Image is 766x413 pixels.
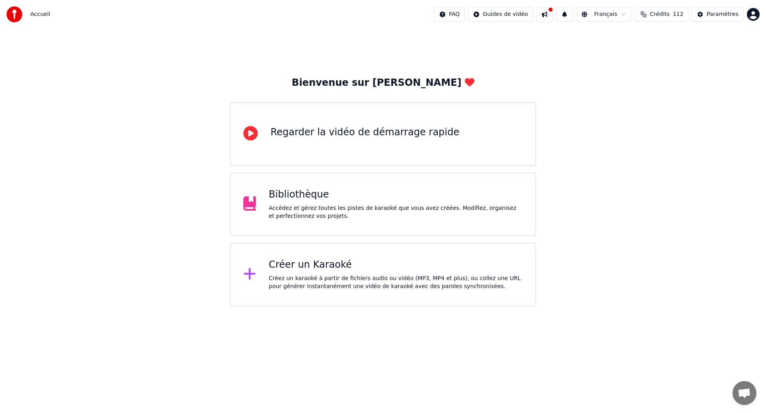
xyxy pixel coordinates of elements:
div: Regarder la vidéo de démarrage rapide [270,126,459,139]
div: Paramètres [707,10,738,18]
div: Créer un Karaoké [269,259,523,271]
button: Paramètres [692,7,744,22]
button: FAQ [434,7,465,22]
span: Crédits [650,10,669,18]
div: Créez un karaoké à partir de fichiers audio ou vidéo (MP3, MP4 et plus), ou collez une URL pour g... [269,275,523,290]
div: Accédez et gérez toutes les pistes de karaoké que vous avez créées. Modifiez, organisez et perfec... [269,204,523,220]
span: Accueil [30,10,50,18]
div: Bienvenue sur [PERSON_NAME] [292,77,474,89]
nav: breadcrumb [30,10,50,18]
button: Crédits112 [635,7,689,22]
img: youka [6,6,22,22]
span: 112 [673,10,683,18]
button: Guides de vidéo [468,7,533,22]
div: Bibliothèque [269,188,523,201]
a: Ouvrir le chat [732,381,756,405]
